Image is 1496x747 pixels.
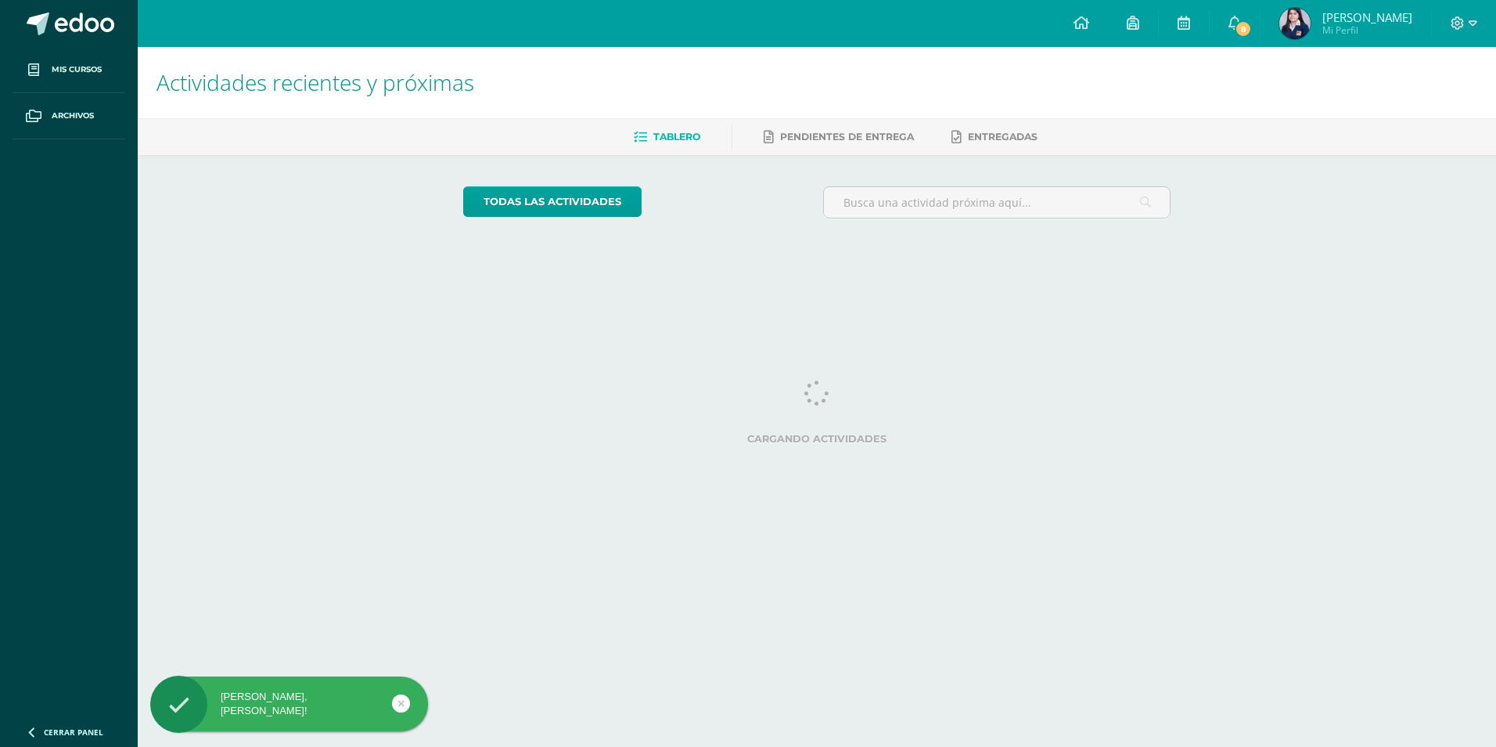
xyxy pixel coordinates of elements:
span: 8 [1235,20,1252,38]
input: Busca una actividad próxima aquí... [824,187,1171,218]
span: Actividades recientes y próximas [156,67,474,97]
a: Mis cursos [13,47,125,93]
label: Cargando actividades [463,433,1171,445]
a: todas las Actividades [463,186,642,217]
span: Tablero [653,131,700,143]
a: Entregadas [951,125,1037,150]
span: Entregadas [968,131,1037,143]
span: Pendientes de entrega [780,131,914,143]
div: [PERSON_NAME], [PERSON_NAME]! [150,690,428,718]
span: Mis cursos [52,63,102,76]
a: Tablero [634,125,700,150]
span: Mi Perfil [1322,23,1412,37]
img: d6b37b6aa8ed15d1aac9cd0ea77178f5.png [1279,8,1311,39]
a: Archivos [13,93,125,139]
span: Archivos [52,110,94,122]
span: Cerrar panel [44,727,103,738]
a: Pendientes de entrega [764,125,914,150]
span: [PERSON_NAME] [1322,9,1412,25]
